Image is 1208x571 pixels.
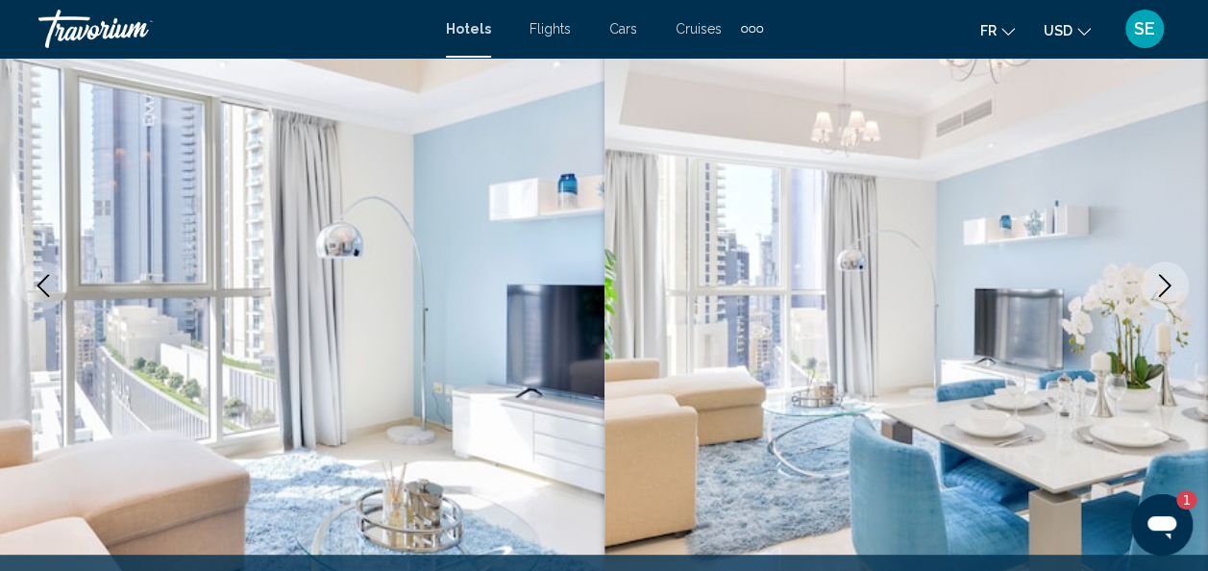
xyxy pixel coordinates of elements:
[19,261,67,310] button: Previous image
[1134,19,1155,38] span: SE
[1131,494,1193,556] iframe: Bouton de lancement de la fenêtre de messagerie, 1 message non lu
[1158,490,1196,509] iframe: Nombre de messages non lus
[1120,9,1170,49] button: User Menu
[446,21,491,37] a: Hotels
[609,21,637,37] a: Cars
[38,10,427,48] a: Travorium
[530,21,571,37] a: Flights
[980,23,997,38] span: fr
[741,13,763,44] button: Extra navigation items
[980,16,1015,44] button: Change language
[676,21,722,37] a: Cruises
[1044,16,1091,44] button: Change currency
[1044,23,1072,38] span: USD
[1141,261,1189,310] button: Next image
